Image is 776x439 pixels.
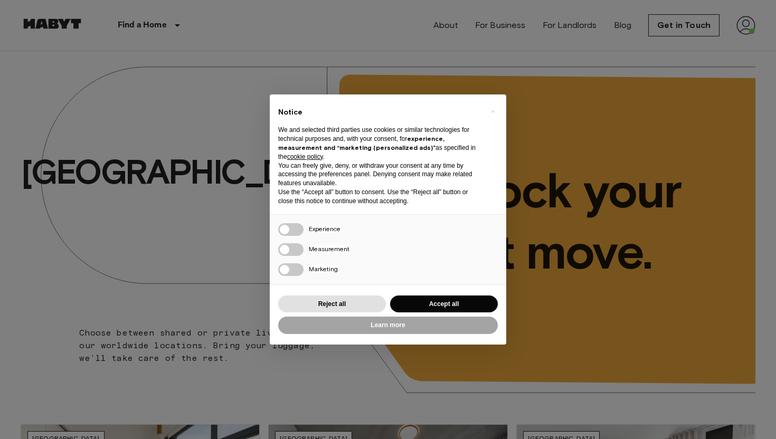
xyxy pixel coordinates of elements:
span: Marketing [309,265,338,273]
button: Learn more [278,317,498,334]
p: Use the “Accept all” button to consent. Use the “Reject all” button or close this notice to conti... [278,188,481,206]
button: Accept all [390,295,498,313]
span: Measurement [309,245,349,253]
button: Close this notice [484,103,501,120]
span: × [491,105,495,118]
button: Reject all [278,295,386,313]
a: cookie policy [287,153,323,160]
h2: Notice [278,107,481,118]
p: You can freely give, deny, or withdraw your consent at any time by accessing the preferences pane... [278,161,481,188]
span: Experience [309,225,340,233]
p: We and selected third parties use cookies or similar technologies for technical purposes and, wit... [278,126,481,161]
strong: experience, measurement and “marketing (personalized ads)” [278,135,444,151]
